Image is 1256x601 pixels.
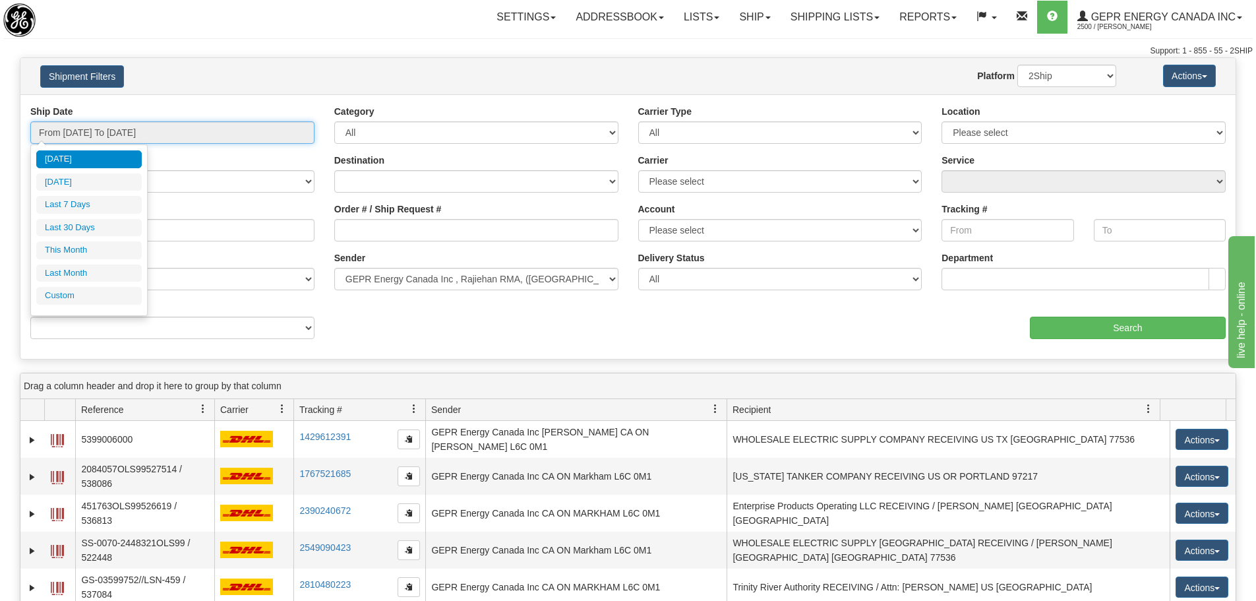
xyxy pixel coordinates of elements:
[299,505,351,516] a: 2390240672
[51,539,64,560] a: Label
[727,532,1170,569] td: WHOLESALE ELECTRIC SUPPLY [GEOGRAPHIC_DATA] RECEIVING / [PERSON_NAME] [GEOGRAPHIC_DATA] [GEOGRAPH...
[487,1,566,34] a: Settings
[75,458,214,495] td: 2084057OLS99527514 / 538086
[36,219,142,237] li: Last 30 Days
[220,579,273,595] img: 7 - DHL_Worldwide
[1163,65,1216,87] button: Actions
[781,1,889,34] a: Shipping lists
[36,241,142,259] li: This Month
[26,507,39,521] a: Expand
[727,421,1170,458] td: WHOLESALE ELECTRIC SUPPLY COMPANY RECEIVING US TX [GEOGRAPHIC_DATA] 77536
[727,495,1170,532] td: Enterprise Products Operating LLC RECEIVING / [PERSON_NAME] [GEOGRAPHIC_DATA] [GEOGRAPHIC_DATA]
[638,203,675,216] label: Account
[81,403,124,416] span: Reference
[1176,577,1228,598] button: Actions
[398,466,420,486] button: Copy to clipboard
[220,431,273,447] img: 7 - DHL_Worldwide
[220,505,273,521] img: 7 - DHL_Worldwide
[1176,466,1228,487] button: Actions
[889,1,967,34] a: Reports
[220,542,273,558] img: 7 - DHL_Worldwide
[20,373,1236,399] div: grid grouping header
[425,495,727,532] td: GEPR Energy Canada Inc CA ON MARKHAM L6C 0M1
[1030,317,1226,339] input: Search
[334,203,442,216] label: Order # / Ship Request #
[398,503,420,523] button: Copy to clipboard
[51,576,64,597] a: Label
[30,105,73,118] label: Ship Date
[398,577,420,597] button: Copy to clipboard
[299,579,351,590] a: 2810480223
[192,398,214,420] a: Reference filter column settings
[75,399,214,421] th: Press ctrl + space to group
[26,581,39,594] a: Expand
[638,105,692,118] label: Carrier Type
[1137,398,1160,420] a: Recipient filter column settings
[36,287,142,305] li: Custom
[299,542,351,553] a: 2549090423
[51,502,64,523] a: Label
[729,1,780,34] a: Ship
[334,105,374,118] label: Category
[425,399,727,421] th: Press ctrl + space to group
[26,470,39,484] a: Expand
[214,399,293,421] th: Press ctrl + space to group
[1094,219,1226,241] input: To
[51,465,64,486] a: Label
[638,154,669,167] label: Carrier
[425,532,727,569] td: GEPR Energy Canada Inc CA ON Markham L6C 0M1
[220,403,249,416] span: Carrier
[425,458,727,495] td: GEPR Energy Canada Inc CA ON Markham L6C 0M1
[220,468,273,484] img: 7 - DHL_Worldwide
[942,105,980,118] label: Location
[942,203,987,216] label: Tracking #
[75,532,214,569] td: SS-0070-2448321OLS99 / 522448
[674,1,729,34] a: Lists
[1176,540,1228,561] button: Actions
[36,150,142,168] li: [DATE]
[1160,399,1226,421] th: Press ctrl + space to group
[44,399,75,421] th: Press ctrl + space to group
[1088,11,1236,22] span: GEPR Energy Canada Inc
[1077,20,1176,34] span: 2500 / [PERSON_NAME]
[1226,233,1255,367] iframe: chat widget
[1176,503,1228,524] button: Actions
[638,251,705,265] label: Delivery Status
[704,398,727,420] a: Sender filter column settings
[26,544,39,557] a: Expand
[293,399,425,421] th: Press ctrl + space to group
[3,46,1253,57] div: Support: 1 - 855 - 55 - 2SHIP
[942,154,974,167] label: Service
[36,196,142,214] li: Last 7 Days
[1067,1,1252,34] a: GEPR Energy Canada Inc 2500 / [PERSON_NAME]
[398,540,420,560] button: Copy to clipboard
[942,251,993,265] label: Department
[1176,429,1228,450] button: Actions
[431,403,461,416] span: Sender
[977,69,1015,82] label: Platform
[727,458,1170,495] td: [US_STATE] TANKER COMPANY RECEIVING US OR PORTLAND 97217
[299,431,351,442] a: 1429612391
[75,495,214,532] td: 451763OLS99526619 / 536813
[299,403,342,416] span: Tracking #
[3,3,36,37] img: logo2500.jpg
[36,174,142,191] li: [DATE]
[733,403,771,416] span: Recipient
[942,219,1073,241] input: From
[425,421,727,458] td: GEPR Energy Canada Inc [PERSON_NAME] CA ON [PERSON_NAME] L6C 0M1
[51,428,64,449] a: Label
[334,154,384,167] label: Destination
[26,433,39,447] a: Expand
[10,8,122,24] div: live help - online
[566,1,674,34] a: Addressbook
[271,398,293,420] a: Carrier filter column settings
[398,429,420,449] button: Copy to clipboard
[334,251,365,265] label: Sender
[40,65,124,88] button: Shipment Filters
[299,468,351,479] a: 1767521685
[75,421,214,458] td: 5399006000
[403,398,425,420] a: Tracking # filter column settings
[36,265,142,282] li: Last Month
[727,399,1160,421] th: Press ctrl + space to group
